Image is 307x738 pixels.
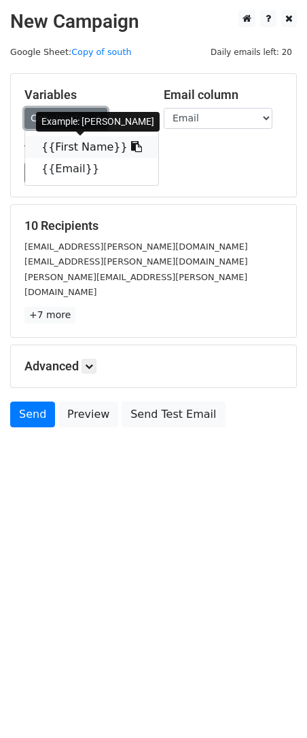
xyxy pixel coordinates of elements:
[24,359,283,374] h5: Advanced
[24,88,143,102] h5: Variables
[164,88,283,102] h5: Email column
[25,136,158,158] a: {{First Name}}
[36,112,160,132] div: Example: [PERSON_NAME]
[122,402,225,427] a: Send Test Email
[206,45,297,60] span: Daily emails left: 20
[10,402,55,427] a: Send
[24,241,248,252] small: [EMAIL_ADDRESS][PERSON_NAME][DOMAIN_NAME]
[24,256,248,267] small: [EMAIL_ADDRESS][PERSON_NAME][DOMAIN_NAME]
[10,47,132,57] small: Google Sheet:
[25,158,158,180] a: {{Email}}
[71,47,131,57] a: Copy of south
[58,402,118,427] a: Preview
[239,673,307,738] iframe: Chat Widget
[24,108,107,129] a: Copy/paste...
[24,272,247,298] small: [PERSON_NAME][EMAIL_ADDRESS][PERSON_NAME][DOMAIN_NAME]
[206,47,297,57] a: Daily emails left: 20
[10,10,297,33] h2: New Campaign
[24,307,75,324] a: +7 more
[24,218,283,233] h5: 10 Recipients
